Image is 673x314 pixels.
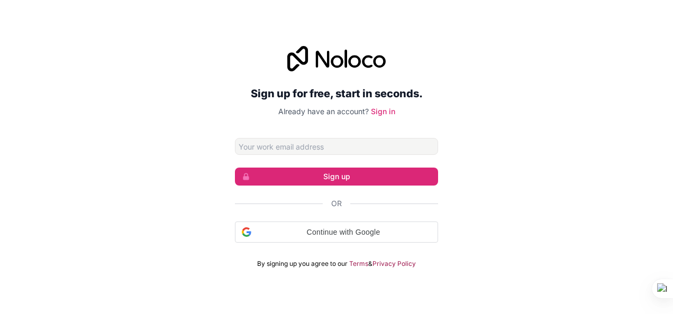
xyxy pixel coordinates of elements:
[235,221,438,243] div: Continue with Google
[235,168,438,186] button: Sign up
[368,260,372,268] span: &
[235,138,438,155] input: Email address
[257,260,348,268] span: By signing up you agree to our
[235,84,438,103] h2: Sign up for free, start in seconds.
[461,235,673,309] iframe: Intercom notifications message
[372,260,416,268] a: Privacy Policy
[331,198,342,209] span: Or
[278,107,369,116] span: Already have an account?
[256,227,431,238] span: Continue with Google
[371,107,395,116] a: Sign in
[349,260,368,268] a: Terms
